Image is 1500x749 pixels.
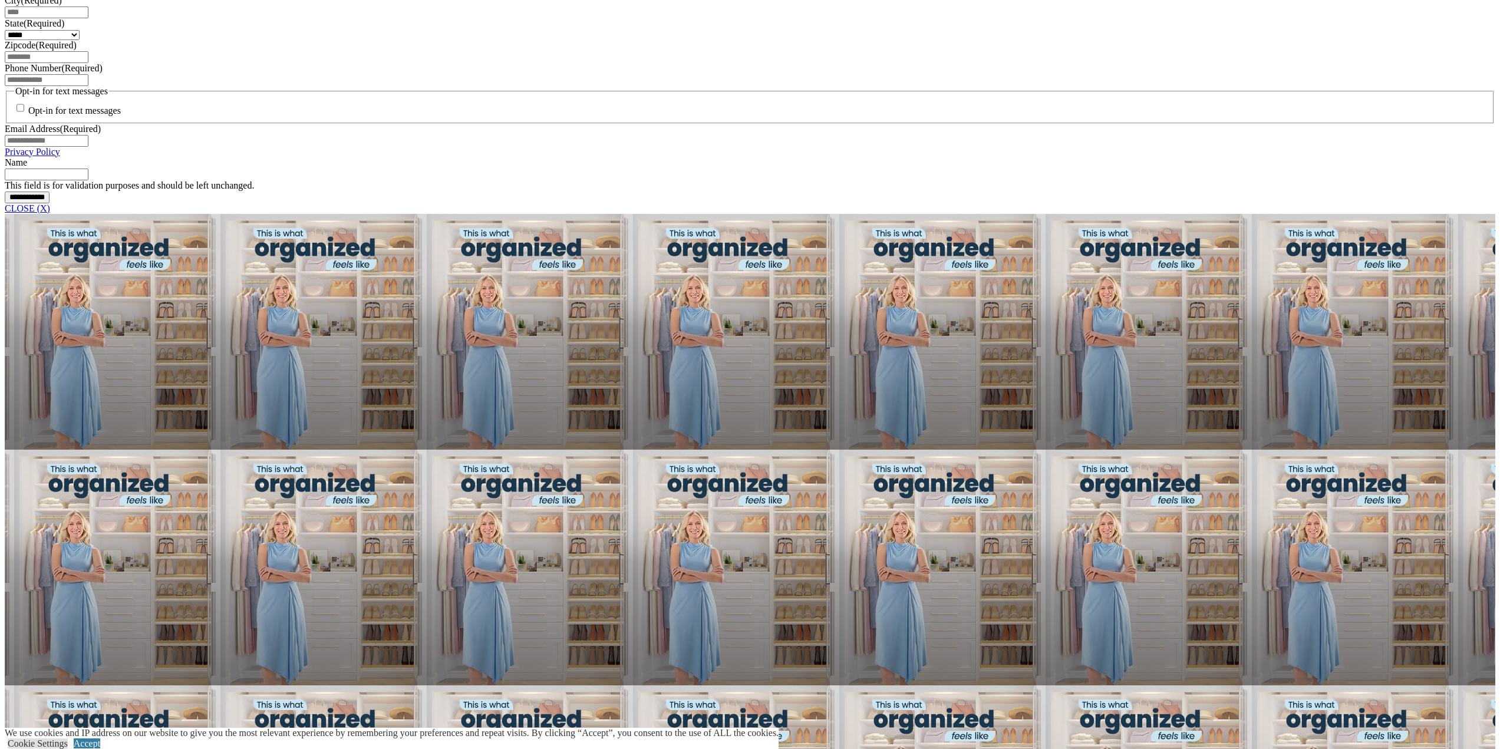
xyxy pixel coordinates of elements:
[28,106,121,116] label: Opt-in for text messages
[60,124,101,134] span: (Required)
[5,63,103,73] label: Phone Number
[5,157,27,167] label: Name
[5,180,1495,191] div: This field is for validation purposes and should be left unchanged.
[5,18,64,28] label: State
[5,124,101,134] label: Email Address
[5,40,77,50] label: Zipcode
[61,63,102,73] span: (Required)
[74,738,100,748] a: Accept
[5,728,779,738] div: We use cookies and IP address on our website to give you the most relevant experience by remember...
[8,738,68,748] a: Cookie Settings
[5,203,50,213] a: CLOSE (X)
[35,40,76,50] span: (Required)
[5,147,60,157] a: Privacy Policy
[14,86,109,97] legend: Opt-in for text messages
[24,18,64,28] span: (Required)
